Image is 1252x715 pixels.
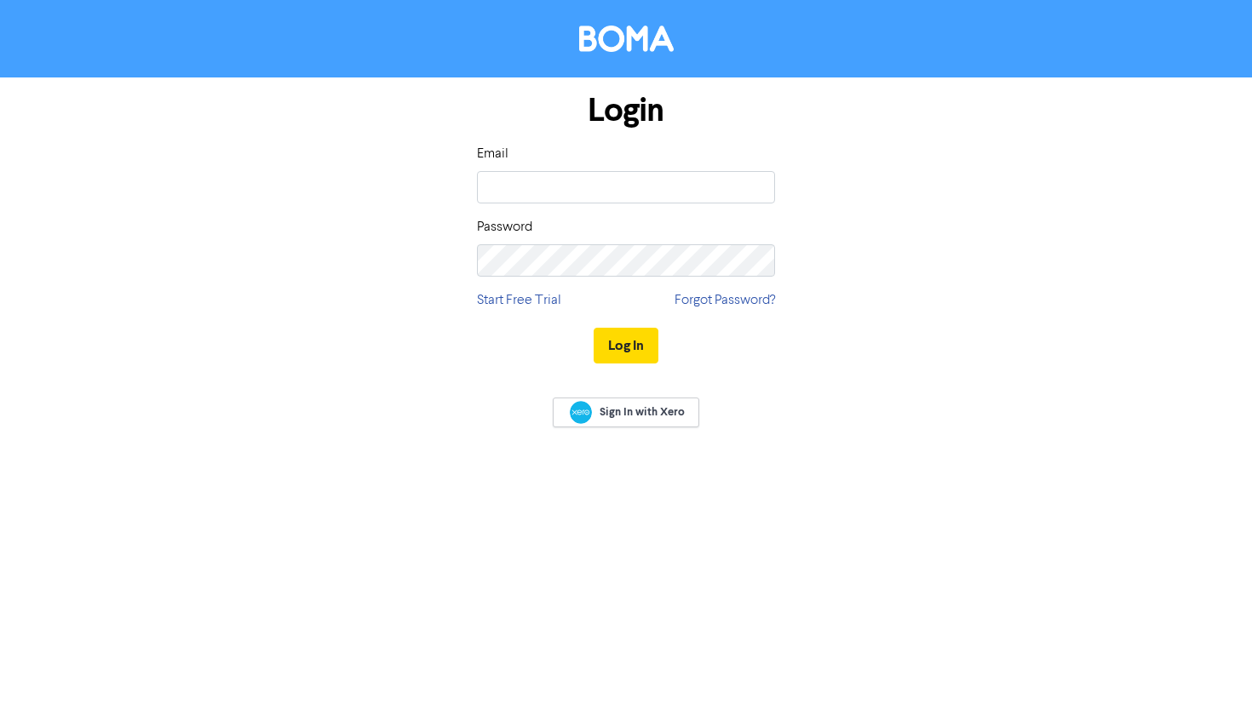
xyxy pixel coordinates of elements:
[600,404,685,420] span: Sign In with Xero
[675,290,775,311] a: Forgot Password?
[477,217,532,237] label: Password
[553,398,699,427] a: Sign In with Xero
[579,26,674,52] img: BOMA Logo
[594,328,658,363] button: Log In
[477,144,508,164] label: Email
[570,401,592,424] img: Xero logo
[477,91,775,130] h1: Login
[477,290,561,311] a: Start Free Trial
